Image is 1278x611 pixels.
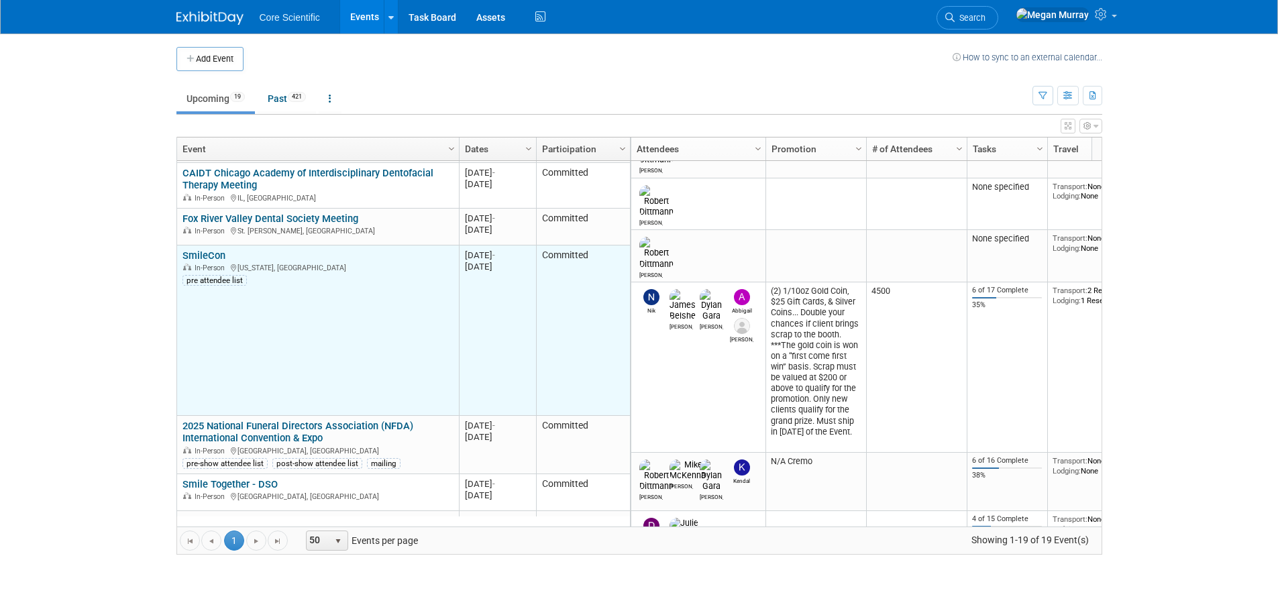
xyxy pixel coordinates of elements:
[536,511,630,544] td: Committed
[1053,137,1146,160] a: Travel
[182,458,268,469] div: pre-show attendee list
[637,137,757,160] a: Attendees
[536,474,630,511] td: Committed
[1053,182,1087,191] span: Transport:
[195,492,229,501] span: In-Person
[730,305,753,314] div: Abbigail Belshe
[771,137,857,160] a: Promotion
[492,213,495,223] span: -
[1053,514,1149,534] div: None None
[643,289,659,305] img: Nik Koelblinger
[1032,137,1047,158] a: Column Settings
[523,144,534,154] span: Column Settings
[639,270,663,278] div: Robert Dittmann
[465,213,530,224] div: [DATE]
[1053,296,1081,305] span: Lodging:
[639,305,663,314] div: Nik Koelblinger
[1053,191,1081,201] span: Lodging:
[700,459,723,492] img: Dylan Gara
[195,194,229,203] span: In-Person
[272,536,283,547] span: Go to the last page
[639,165,663,174] div: Robert Dittmann
[288,92,306,102] span: 421
[1016,7,1089,22] img: Megan Murray
[866,282,967,453] td: 4500
[182,262,453,273] div: [US_STATE], [GEOGRAPHIC_DATA]
[734,289,750,305] img: Abbigail Belshe
[955,13,986,23] span: Search
[465,431,530,443] div: [DATE]
[972,514,1042,524] div: 4 of 15 Complete
[224,531,244,551] span: 1
[182,249,225,262] a: SmileCon
[734,459,750,476] img: Kendal Pobol
[1053,286,1149,305] div: 2 Reservations 1 Reservation
[536,209,630,245] td: Committed
[1053,456,1149,476] div: None None
[536,245,630,416] td: Committed
[446,144,457,154] span: Column Settings
[670,289,696,321] img: James Belshe
[183,447,191,453] img: In-Person Event
[201,531,221,551] a: Go to the previous page
[615,137,630,158] a: Column Settings
[195,447,229,455] span: In-Person
[872,137,958,160] a: # of Attendees
[182,420,413,445] a: 2025 National Funeral Directors Association (NFDA) International Convention & Expo
[973,137,1039,160] a: Tasks
[751,137,765,158] a: Column Settings
[251,536,262,547] span: Go to the next page
[1053,286,1087,295] span: Transport:
[734,318,750,334] img: Alex Belshe
[492,250,495,260] span: -
[183,194,191,201] img: In-Person Event
[180,531,200,551] a: Go to the first page
[182,275,247,286] div: pre attendee list
[195,264,229,272] span: In-Person
[182,515,367,527] a: CDS Northwest Suburban Branch Meeting
[972,300,1042,310] div: 35%
[444,137,459,158] a: Column Settings
[542,137,621,160] a: Participation
[272,458,362,469] div: post-show attendee list
[536,416,630,474] td: Committed
[1053,243,1081,253] span: Lodging:
[972,456,1042,465] div: 6 of 16 Complete
[492,516,495,526] span: -
[521,137,536,158] a: Column Settings
[700,289,723,321] img: Dylan Gara
[639,217,663,226] div: Robert Dittmann
[1053,466,1081,476] span: Lodging:
[268,531,288,551] a: Go to the last page
[182,137,450,160] a: Event
[176,11,244,25] img: ExhibitDay
[730,334,753,343] div: Alex Belshe
[230,92,245,102] span: 19
[1053,456,1087,465] span: Transport:
[972,471,1042,480] div: 38%
[643,518,659,534] img: Dan Boro
[492,421,495,431] span: -
[1053,233,1087,243] span: Transport:
[639,459,674,492] img: Robert Dittmann
[952,137,967,158] a: Column Settings
[246,531,266,551] a: Go to the next page
[1053,514,1087,524] span: Transport:
[176,86,255,111] a: Upcoming19
[182,445,453,456] div: [GEOGRAPHIC_DATA], [GEOGRAPHIC_DATA]
[465,178,530,190] div: [DATE]
[639,237,674,269] img: Robert Dittmann
[853,144,864,154] span: Column Settings
[333,536,343,547] span: select
[206,536,217,547] span: Go to the previous page
[536,163,630,209] td: Committed
[176,47,244,71] button: Add Event
[288,531,431,551] span: Events per page
[465,478,530,490] div: [DATE]
[182,192,453,203] div: IL, [GEOGRAPHIC_DATA]
[639,492,663,500] div: Robert Dittmann
[182,213,358,225] a: Fox River Valley Dental Society Meeting
[851,137,866,158] a: Column Settings
[465,137,527,160] a: Dates
[465,249,530,261] div: [DATE]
